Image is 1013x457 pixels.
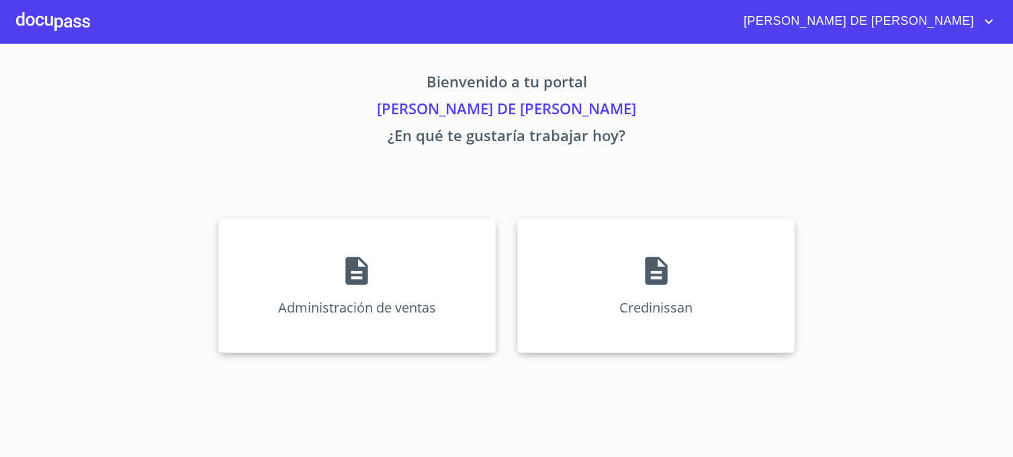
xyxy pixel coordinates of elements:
p: ¿En qué te gustaría trabajar hoy? [93,124,920,151]
p: Credinissan [619,298,693,317]
button: account of current user [734,11,997,32]
p: Administración de ventas [278,298,436,317]
p: [PERSON_NAME] DE [PERSON_NAME] [93,97,920,124]
span: [PERSON_NAME] DE [PERSON_NAME] [734,11,981,32]
p: Bienvenido a tu portal [93,71,920,97]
